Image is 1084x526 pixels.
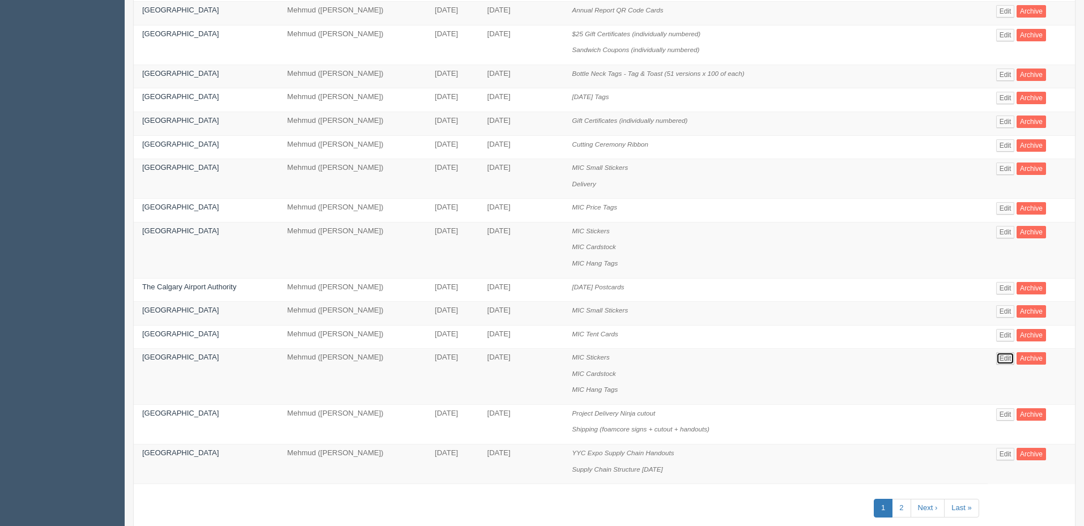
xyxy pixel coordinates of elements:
[426,278,479,302] td: [DATE]
[142,92,219,101] a: [GEOGRAPHIC_DATA]
[479,2,564,25] td: [DATE]
[572,164,628,171] i: MIC Small Stickers
[572,243,616,250] i: MIC Cardstock
[426,349,479,405] td: [DATE]
[279,88,426,112] td: Mehmud ([PERSON_NAME])
[142,29,219,38] a: [GEOGRAPHIC_DATA]
[479,349,564,405] td: [DATE]
[572,180,596,187] i: Delivery
[996,139,1015,152] a: Edit
[279,135,426,159] td: Mehmud ([PERSON_NAME])
[279,159,426,199] td: Mehmud ([PERSON_NAME])
[279,199,426,223] td: Mehmud ([PERSON_NAME])
[426,222,479,278] td: [DATE]
[279,444,426,484] td: Mehmud ([PERSON_NAME])
[996,408,1015,421] a: Edit
[1017,448,1046,460] a: Archive
[142,448,219,457] a: [GEOGRAPHIC_DATA]
[426,2,479,25] td: [DATE]
[279,325,426,349] td: Mehmud ([PERSON_NAME])
[572,46,700,53] i: Sandwich Coupons (individually numbered)
[279,222,426,278] td: Mehmud ([PERSON_NAME])
[426,325,479,349] td: [DATE]
[479,278,564,302] td: [DATE]
[572,425,709,433] i: Shipping (foamcore signs + cutout + handouts)
[142,409,219,417] a: [GEOGRAPHIC_DATA]
[142,163,219,172] a: [GEOGRAPHIC_DATA]
[279,302,426,326] td: Mehmud ([PERSON_NAME])
[996,448,1015,460] a: Edit
[426,65,479,88] td: [DATE]
[426,404,479,444] td: [DATE]
[1017,408,1046,421] a: Archive
[426,135,479,159] td: [DATE]
[996,202,1015,215] a: Edit
[142,306,219,314] a: [GEOGRAPHIC_DATA]
[996,329,1015,341] a: Edit
[142,116,219,125] a: [GEOGRAPHIC_DATA]
[996,226,1015,238] a: Edit
[572,283,624,290] i: [DATE] Postcards
[572,70,745,77] i: Bottle Neck Tags - Tag & Toast (51 versions x 100 of each)
[426,159,479,199] td: [DATE]
[142,353,219,361] a: [GEOGRAPHIC_DATA]
[572,6,664,14] i: Annual Report QR Code Cards
[996,69,1015,81] a: Edit
[572,203,617,211] i: MIC Price Tags
[874,499,892,518] a: 1
[572,259,618,267] i: MIC Hang Tags
[1017,92,1046,104] a: Archive
[1017,139,1046,152] a: Archive
[142,69,219,78] a: [GEOGRAPHIC_DATA]
[479,135,564,159] td: [DATE]
[479,88,564,112] td: [DATE]
[142,330,219,338] a: [GEOGRAPHIC_DATA]
[479,444,564,484] td: [DATE]
[1017,69,1046,81] a: Archive
[1017,282,1046,294] a: Archive
[572,330,618,337] i: MIC Tent Cards
[479,325,564,349] td: [DATE]
[142,140,219,148] a: [GEOGRAPHIC_DATA]
[1017,226,1046,238] a: Archive
[1017,162,1046,175] a: Archive
[996,162,1015,175] a: Edit
[426,25,479,65] td: [DATE]
[279,65,426,88] td: Mehmud ([PERSON_NAME])
[572,370,616,377] i: MIC Cardstock
[426,444,479,484] td: [DATE]
[426,88,479,112] td: [DATE]
[426,302,479,326] td: [DATE]
[479,65,564,88] td: [DATE]
[572,227,610,234] i: MIC Stickers
[479,25,564,65] td: [DATE]
[479,302,564,326] td: [DATE]
[572,353,610,361] i: MIC Stickers
[572,140,648,148] i: Cutting Ceremony Ribbon
[996,305,1015,318] a: Edit
[572,306,628,314] i: MIC Small Stickers
[426,199,479,223] td: [DATE]
[996,352,1015,365] a: Edit
[479,222,564,278] td: [DATE]
[279,112,426,136] td: Mehmud ([PERSON_NAME])
[996,5,1015,18] a: Edit
[479,112,564,136] td: [DATE]
[1017,329,1046,341] a: Archive
[944,499,979,518] a: Last »
[142,203,219,211] a: [GEOGRAPHIC_DATA]
[996,29,1015,41] a: Edit
[279,278,426,302] td: Mehmud ([PERSON_NAME])
[996,92,1015,104] a: Edit
[279,25,426,65] td: Mehmud ([PERSON_NAME])
[1017,202,1046,215] a: Archive
[479,159,564,199] td: [DATE]
[142,6,219,14] a: [GEOGRAPHIC_DATA]
[572,409,656,417] i: Project Delivery Ninja cutout
[426,112,479,136] td: [DATE]
[279,404,426,444] td: Mehmud ([PERSON_NAME])
[996,116,1015,128] a: Edit
[1017,352,1046,365] a: Archive
[572,93,609,100] i: [DATE] Tags
[142,226,219,235] a: [GEOGRAPHIC_DATA]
